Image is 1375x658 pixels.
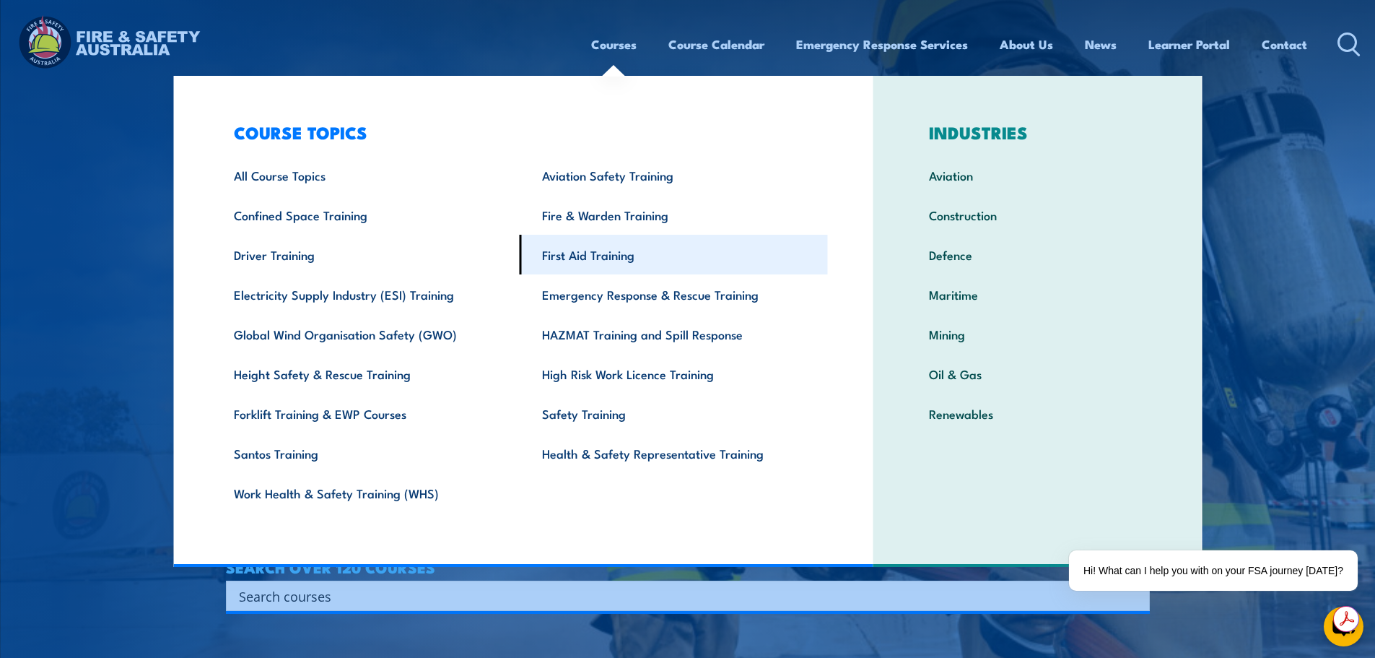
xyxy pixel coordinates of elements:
[907,274,1169,314] a: Maritime
[907,122,1169,142] h3: INDUSTRIES
[591,25,637,64] a: Courses
[907,354,1169,394] a: Oil & Gas
[907,195,1169,235] a: Construction
[239,585,1118,607] input: Search input
[211,314,520,354] a: Global Wind Organisation Safety (GWO)
[242,586,1121,606] form: Search form
[1069,550,1358,591] div: Hi! What can I help you with on your FSA journey [DATE]?
[211,235,520,274] a: Driver Training
[211,354,520,394] a: Height Safety & Rescue Training
[211,274,520,314] a: Electricity Supply Industry (ESI) Training
[211,122,828,142] h3: COURSE TOPICS
[211,155,520,195] a: All Course Topics
[520,155,828,195] a: Aviation Safety Training
[520,354,828,394] a: High Risk Work Licence Training
[1324,607,1363,646] button: chat-button
[211,473,520,513] a: Work Health & Safety Training (WHS)
[520,274,828,314] a: Emergency Response & Rescue Training
[211,433,520,473] a: Santos Training
[1148,25,1230,64] a: Learner Portal
[520,394,828,433] a: Safety Training
[226,559,1150,575] h4: SEARCH OVER 120 COURSES
[1000,25,1053,64] a: About Us
[907,155,1169,195] a: Aviation
[1085,25,1117,64] a: News
[1262,25,1307,64] a: Contact
[907,314,1169,354] a: Mining
[907,235,1169,274] a: Defence
[668,25,764,64] a: Course Calendar
[520,195,828,235] a: Fire & Warden Training
[211,195,520,235] a: Confined Space Training
[520,235,828,274] a: First Aid Training
[796,25,968,64] a: Emergency Response Services
[907,394,1169,433] a: Renewables
[520,433,828,473] a: Health & Safety Representative Training
[520,314,828,354] a: HAZMAT Training and Spill Response
[211,394,520,433] a: Forklift Training & EWP Courses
